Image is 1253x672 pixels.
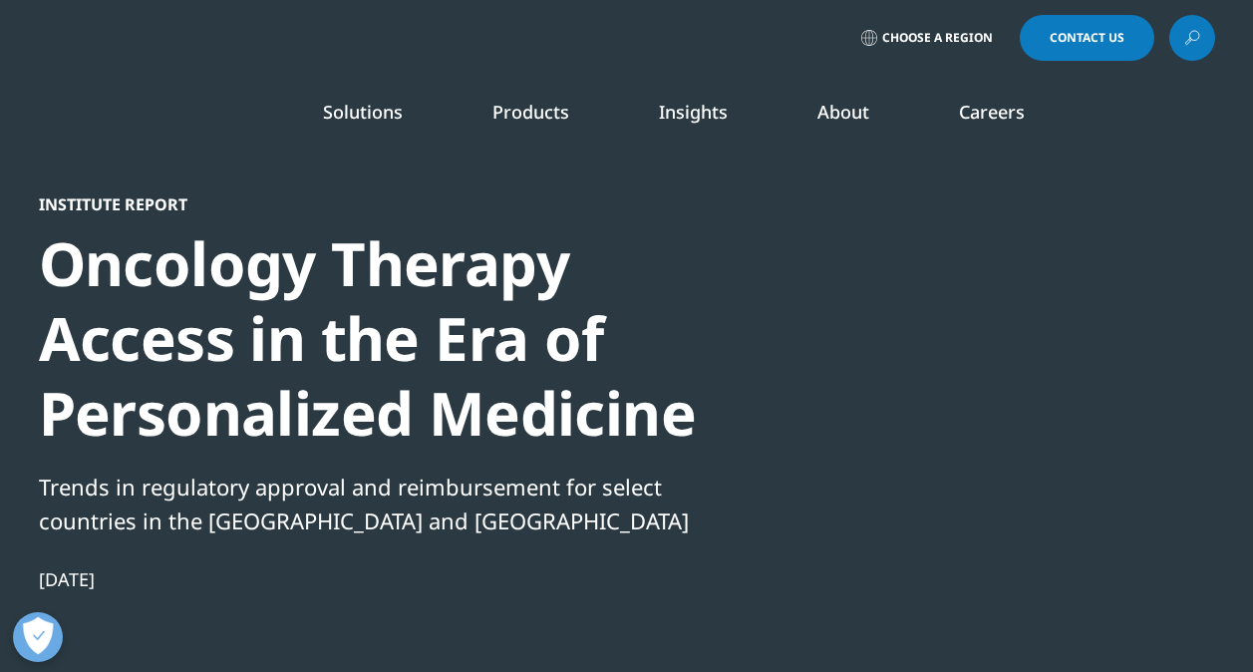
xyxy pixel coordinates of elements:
[1050,32,1124,44] span: Contact Us
[39,194,723,214] div: Institute Report
[817,100,869,124] a: About
[882,30,993,46] span: Choose a Region
[39,470,723,537] div: Trends in regulatory approval and reimbursement for select countries in the [GEOGRAPHIC_DATA] and...
[323,100,403,124] a: Solutions
[1020,15,1154,61] a: Contact Us
[959,100,1025,124] a: Careers
[492,100,569,124] a: Products
[206,70,1215,164] nav: Primary
[39,226,723,451] div: Oncology Therapy Access in the Era of Personalized Medicine
[13,612,63,662] button: Otwórz Preferencje
[659,100,728,124] a: Insights
[39,567,723,591] div: [DATE]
